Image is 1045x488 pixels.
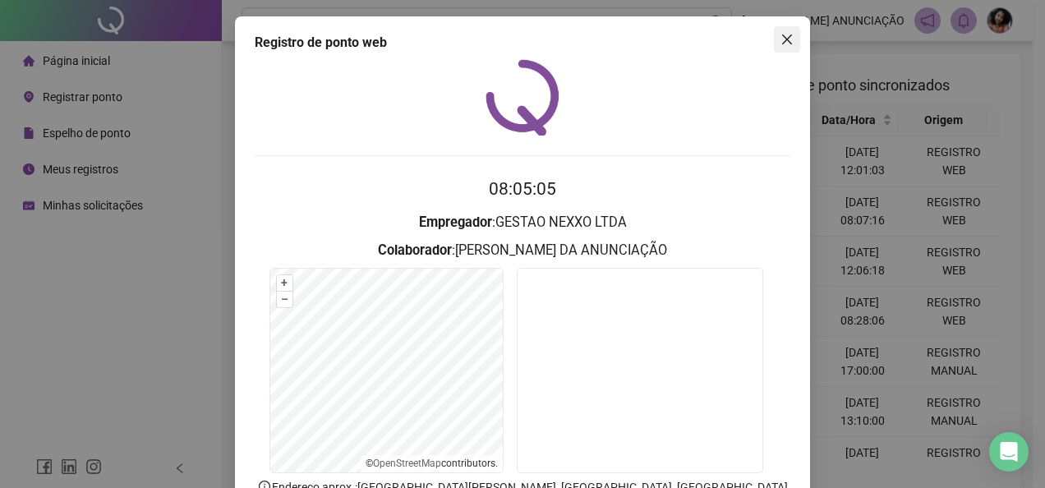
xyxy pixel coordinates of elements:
li: © contributors. [366,458,498,469]
img: QRPoint [486,59,559,136]
h3: : GESTAO NEXXO LTDA [255,212,790,233]
span: close [780,33,794,46]
a: OpenStreetMap [373,458,441,469]
div: Open Intercom Messenger [989,432,1029,472]
h3: : [PERSON_NAME] DA ANUNCIAÇÃO [255,240,790,261]
button: – [277,292,292,307]
strong: Colaborador [378,242,452,258]
div: Registro de ponto web [255,33,790,53]
button: Close [774,26,800,53]
strong: Empregador [419,214,492,230]
button: + [277,275,292,291]
time: 08:05:05 [489,179,556,199]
